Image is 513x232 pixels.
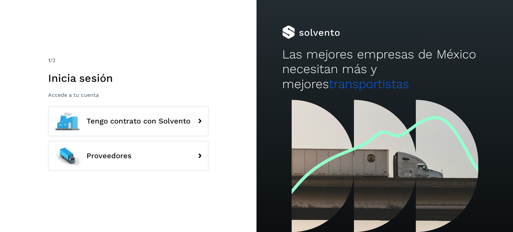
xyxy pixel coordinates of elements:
[87,117,190,125] span: Tengo contrato con Solvento
[48,106,208,136] button: Tengo contrato con Solvento
[48,57,50,63] span: 1
[48,56,208,64] div: /2
[48,92,208,98] p: Accede a tu cuenta
[282,47,487,91] h2: Las mejores empresas de México necesitan más y mejores
[329,77,409,91] span: transportistas
[87,152,132,160] span: Proveedores
[48,141,208,171] button: Proveedores
[48,72,208,84] h1: Inicia sesión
